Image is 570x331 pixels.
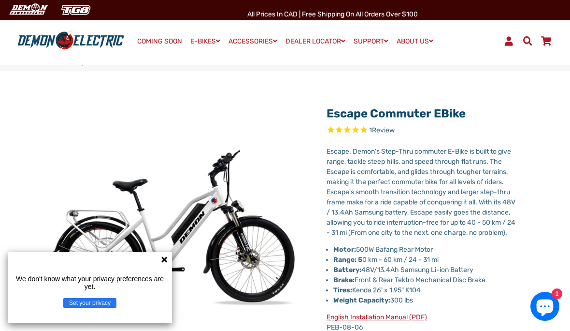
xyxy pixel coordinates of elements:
[356,245,433,254] span: 500W Bafang Rear Motor
[393,34,437,48] a: ABOUT US
[527,292,562,323] inbox-online-store-chat: Shopify online store chat
[333,296,413,304] span: 300 lbs
[333,245,356,254] strong: Motor:
[327,125,519,136] span: Rated 5.0 out of 5 stars 1 reviews
[333,266,361,274] strong: Battery:
[333,276,355,284] strong: Brake:
[327,313,427,321] a: English Installation Manual (PDF)
[333,296,390,304] strong: Weight Capacity:
[333,256,439,264] span: 0 km - 60 km / 24 - 31 mi
[333,286,421,294] span: Kenda 26" x 1.95" K104
[369,126,395,134] span: 1 reviews
[333,286,352,294] strong: Tires:
[5,2,51,18] img: Demon Electric
[333,256,362,264] strong: Range: 5
[247,10,418,18] span: All Prices in CAD | Free shipping on all orders over $100
[327,107,466,120] a: Escape Commuter eBike
[56,2,96,18] img: TGB Canada
[134,35,185,48] a: COMING SOON
[282,34,349,48] a: DEALER LOCATOR
[350,34,392,48] a: SUPPORT
[12,275,168,290] p: We don't know what your privacy preferences are yet.
[14,30,127,52] img: Demon Electric logo
[333,276,485,284] span: Front & Rear Tektro Mechanical Disc Brake
[225,34,281,48] a: ACCESSORIES
[63,298,116,308] button: Set your privacy
[333,266,473,274] span: 48V/13.4Ah Samsung Li-ion Battery
[372,126,395,134] span: Review
[187,34,224,48] a: E-BIKES
[327,147,515,237] span: Escape. Demon's Step-Thru commuter E-Bike is built to give range, tackle steep hills, and speed t...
